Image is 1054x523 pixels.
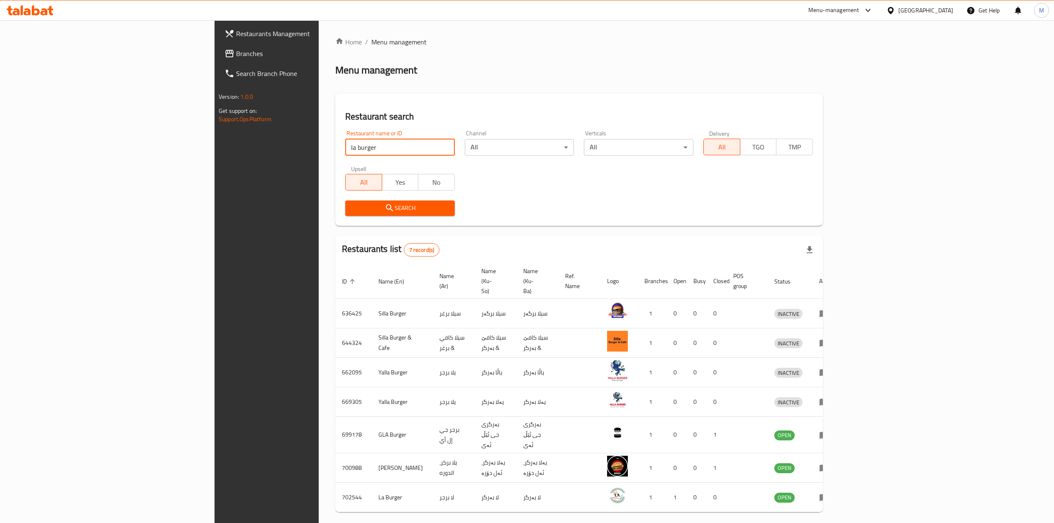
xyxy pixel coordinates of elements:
div: OPEN [774,463,795,473]
span: 1.0.0 [240,91,253,102]
span: Get support on: [219,105,257,116]
img: GLA Burger [607,423,628,444]
button: TGO [740,139,777,155]
span: OPEN [774,430,795,440]
button: TMP [776,139,813,155]
div: INACTIVE [774,338,803,348]
td: سیلا کافێ & بەرگر [517,328,559,358]
a: Search Branch Phone [218,64,390,83]
td: سیلا کافێ & بەرگر [475,328,517,358]
div: Menu [819,430,834,440]
td: سیلا برگەر [517,299,559,328]
span: OPEN [774,493,795,502]
span: 7 record(s) [404,246,439,254]
span: All [707,141,737,153]
td: GLA Burger [372,417,433,453]
td: سيلا برغر [433,299,475,328]
td: برجر جي إل أي [433,417,475,453]
td: 0 [687,328,707,358]
span: POS group [733,271,758,291]
td: یەلا بەرگر [517,387,559,417]
div: INACTIVE [774,309,803,319]
img: Yalla Burger [607,390,628,411]
td: 0 [667,453,687,483]
td: يلا برجر [433,358,475,387]
button: Search [345,200,455,216]
span: Status [774,276,801,286]
td: La Burger [372,483,433,512]
div: Export file [800,240,820,260]
td: یاڵا بەرگر [517,358,559,387]
td: 0 [707,328,727,358]
span: TGO [744,141,773,153]
td: یاڵا بەرگر [475,358,517,387]
span: Ref. Name [565,271,590,291]
td: 0 [707,358,727,387]
td: 0 [667,299,687,328]
td: 1 [638,358,667,387]
span: TMP [780,141,810,153]
td: سیلا برگەر [475,299,517,328]
td: 1 [707,453,727,483]
td: Silla Burger & Cafe [372,328,433,358]
div: Menu [819,367,834,377]
td: 1 [707,417,727,453]
div: [GEOGRAPHIC_DATA] [898,6,953,15]
td: 1 [638,299,667,328]
td: لا بەرگر [517,483,559,512]
div: INACTIVE [774,368,803,378]
td: 0 [707,387,727,417]
img: La Burger [607,485,628,506]
nav: breadcrumb [335,37,823,47]
img: Silla Burger [607,301,628,322]
label: Delivery [709,130,730,136]
h2: Restaurants list [342,243,439,257]
td: 0 [687,417,707,453]
td: لا برجر [433,483,475,512]
button: All [703,139,740,155]
span: All [349,176,379,188]
td: 1 [638,453,667,483]
span: ID [342,276,358,286]
img: Silla Burger & Cafe [607,331,628,352]
td: یەلا بەرگر، ئەل دۆرە [517,453,559,483]
div: Menu [819,308,834,318]
span: Name (Ar) [439,271,465,291]
th: Logo [600,264,638,299]
td: Silla Burger [372,299,433,328]
span: Branches [236,49,384,59]
img: Yalla Burger, Aldora [607,456,628,477]
td: 1 [667,483,687,512]
td: یەلا بەرگر، ئەل دۆرە [475,453,517,483]
span: Search [352,203,448,213]
td: 0 [687,358,707,387]
input: Search for restaurant name or ID.. [345,139,455,156]
td: Yalla Burger [372,387,433,417]
td: Yalla Burger [372,358,433,387]
div: Total records count [404,243,440,257]
label: Upsell [351,166,366,171]
span: Menu management [371,37,427,47]
td: 0 [687,387,707,417]
td: 0 [667,387,687,417]
table: enhanced table [335,264,841,512]
span: Version: [219,91,239,102]
th: Action [812,264,841,299]
th: Branches [638,264,667,299]
span: Yes [385,176,415,188]
td: لا بەرگر [475,483,517,512]
td: 1 [638,417,667,453]
a: Support.OpsPlatform [219,114,271,125]
td: یەلا بەرگر [475,387,517,417]
span: M [1039,6,1044,15]
td: 0 [687,483,707,512]
td: يلا برجر [433,387,475,417]
td: 1 [638,387,667,417]
div: Menu [819,492,834,502]
span: Search Branch Phone [236,68,384,78]
button: Yes [382,174,419,191]
div: Menu [819,397,834,407]
td: بەرگری جی ئێڵ ئەی [475,417,517,453]
button: All [345,174,382,191]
